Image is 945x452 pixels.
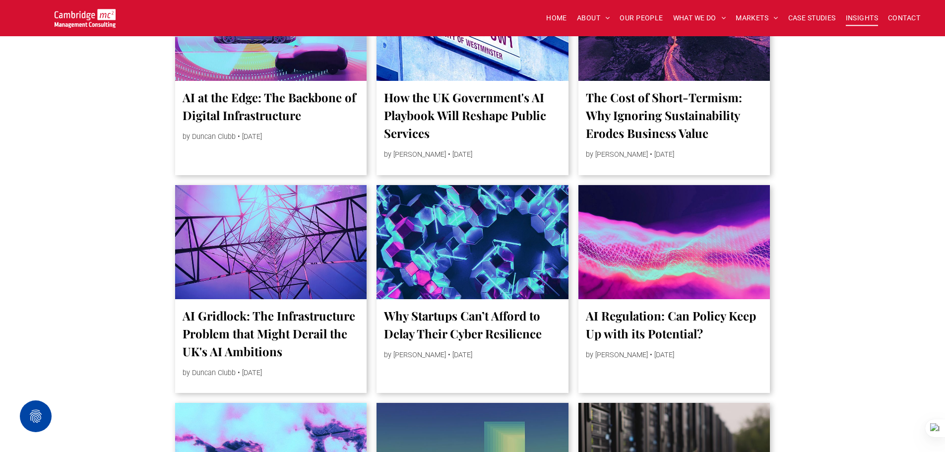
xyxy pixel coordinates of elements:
a: INSIGHTS | Cambridge Management Consulting [55,10,116,21]
span: • [238,369,240,377]
span: by Duncan Clubb [183,369,236,377]
a: Abstract neon hexagons, Procurement [377,185,568,299]
span: [DATE] [452,150,472,159]
a: WHAT WE DO [668,10,731,26]
span: [DATE] [242,132,262,141]
span: • [448,351,450,359]
span: [DATE] [452,351,472,359]
a: INSIGHTS [841,10,883,26]
span: by Duncan Clubb [183,132,236,141]
span: by [PERSON_NAME] [586,351,648,359]
span: • [448,150,450,159]
a: How the UK Government's AI Playbook Will Reshape Public Services [384,88,561,142]
a: CONTACT [883,10,925,26]
a: CASE STUDIES [783,10,841,26]
span: [DATE] [654,150,674,159]
a: AI Gridlock: The Infrastructure Problem that Might Derail the UK's AI Ambitions [183,307,360,360]
a: AI Regulation: Can Policy Keep Up with its Potential? [586,307,763,342]
a: AI at the Edge: The Backbone of Digital Infrastructure [183,88,360,124]
a: Close up of electricity pylon, digital transformation [175,185,367,299]
span: by [PERSON_NAME] [586,150,648,159]
a: Why Startups Can’t Afford to Delay Their Cyber Resilience [384,307,561,342]
a: HOME [541,10,572,26]
span: [DATE] [654,351,674,359]
span: • [650,150,652,159]
span: [DATE] [242,369,262,377]
span: by [PERSON_NAME] [384,351,446,359]
a: OUR PEOPLE [615,10,668,26]
img: Go to Homepage [55,9,116,28]
a: The Cost of Short-Termism: Why Ignoring Sustainability Erodes Business Value [586,88,763,142]
a: Neon wave, digital transformation [578,185,770,299]
a: ABOUT [572,10,615,26]
span: • [650,351,652,359]
a: MARKETS [731,10,783,26]
span: by [PERSON_NAME] [384,150,446,159]
span: • [238,132,240,141]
